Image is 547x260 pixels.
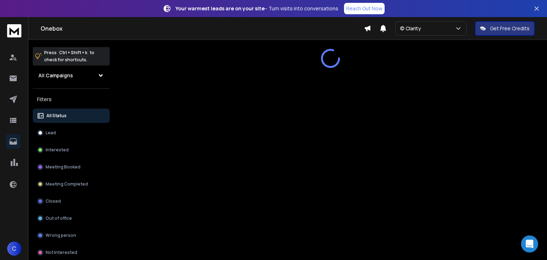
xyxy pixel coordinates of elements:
strong: Your warmest leads are on your site [176,5,265,12]
p: All Status [46,113,67,119]
button: All Campaigns [33,68,110,83]
p: Wrong person [46,233,76,238]
p: © Clarity [400,25,424,32]
button: C [7,241,21,256]
button: Meeting Completed [33,177,110,191]
button: Lead [33,126,110,140]
p: Lead [46,130,56,136]
button: Interested [33,143,110,157]
p: Not Interested [46,250,77,255]
button: All Status [33,109,110,123]
p: Press to check for shortcuts. [44,49,94,63]
button: Out of office [33,211,110,225]
button: Closed [33,194,110,208]
p: Get Free Credits [490,25,530,32]
h1: All Campaigns [38,72,73,79]
div: Open Intercom Messenger [521,235,538,253]
button: Wrong person [33,228,110,243]
p: Meeting Completed [46,181,88,187]
button: Get Free Credits [475,21,535,36]
p: Closed [46,198,61,204]
p: Out of office [46,215,72,221]
p: Interested [46,147,69,153]
a: Reach Out Now [344,3,385,14]
button: Meeting Booked [33,160,110,174]
h3: Filters [33,94,110,104]
p: – Turn visits into conversations [176,5,338,12]
p: Meeting Booked [46,164,80,170]
button: Not Interested [33,245,110,260]
p: Reach Out Now [346,5,382,12]
img: logo [7,24,21,37]
h1: Onebox [41,24,364,33]
span: Ctrl + Shift + k [58,48,88,57]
